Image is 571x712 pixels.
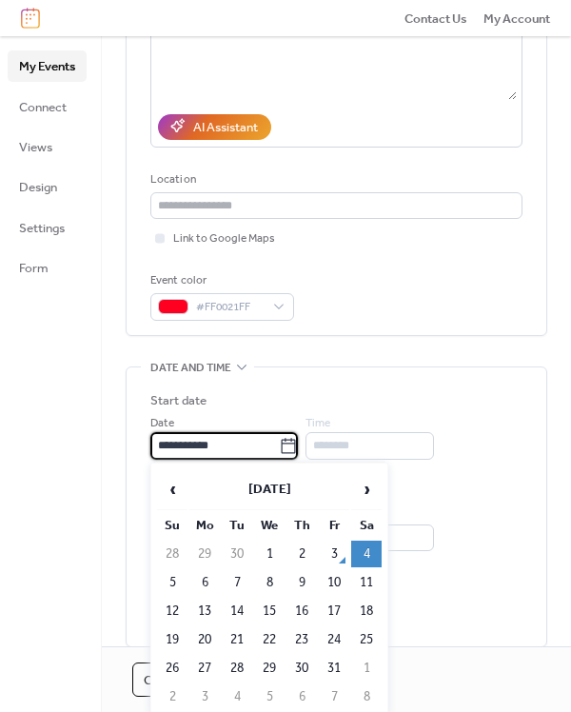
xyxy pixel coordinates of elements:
td: 3 [319,541,349,567]
td: 7 [222,569,252,596]
td: 18 [351,598,382,624]
td: 22 [254,626,285,653]
img: logo [21,8,40,29]
span: Time [305,414,330,433]
span: Cancel [144,671,193,690]
td: 8 [254,569,285,596]
span: My Account [483,10,550,29]
td: 6 [189,569,220,596]
th: [DATE] [189,469,349,510]
div: Start date [150,391,207,410]
td: 23 [286,626,317,653]
a: Views [8,131,87,162]
th: Tu [222,512,252,539]
td: 1 [254,541,285,567]
td: 30 [286,655,317,682]
td: 26 [157,655,187,682]
td: 5 [254,683,285,710]
td: 29 [254,655,285,682]
span: Connect [19,98,67,117]
td: 21 [222,626,252,653]
a: Contact Us [404,9,467,28]
td: 4 [222,683,252,710]
th: We [254,512,285,539]
th: Sa [351,512,382,539]
span: Contact Us [404,10,467,29]
span: Design [19,178,57,197]
td: 25 [351,626,382,653]
span: Form [19,259,49,278]
td: 29 [189,541,220,567]
a: My Events [8,50,87,81]
div: Location [150,170,519,189]
td: 2 [286,541,317,567]
td: 30 [222,541,252,567]
span: Settings [19,219,65,238]
span: My Events [19,57,75,76]
td: 31 [319,655,349,682]
a: Connect [8,91,87,122]
th: Fr [319,512,349,539]
td: 19 [157,626,187,653]
div: AI Assistant [193,118,258,137]
td: 28 [157,541,187,567]
td: 4 [351,541,382,567]
td: 6 [286,683,317,710]
td: 5 [157,569,187,596]
span: ‹ [158,470,187,508]
td: 13 [189,598,220,624]
td: 17 [319,598,349,624]
td: 12 [157,598,187,624]
td: 1 [351,655,382,682]
td: 9 [286,569,317,596]
td: 3 [189,683,220,710]
td: 24 [319,626,349,653]
a: Form [8,252,87,283]
td: 20 [189,626,220,653]
span: › [352,470,381,508]
td: 8 [351,683,382,710]
td: 27 [189,655,220,682]
td: 11 [351,569,382,596]
span: Date [150,414,174,433]
span: Link to Google Maps [173,229,275,248]
span: #FF0021FF [196,298,264,317]
a: Settings [8,212,87,243]
span: Views [19,138,52,157]
th: Mo [189,512,220,539]
td: 10 [319,569,349,596]
td: 2 [157,683,187,710]
td: 14 [222,598,252,624]
th: Th [286,512,317,539]
a: Design [8,171,87,202]
td: 28 [222,655,252,682]
td: 16 [286,598,317,624]
button: AI Assistant [158,114,271,139]
div: Event color [150,271,290,290]
span: Date and time [150,358,231,377]
button: Cancel [132,663,205,697]
th: Su [157,512,187,539]
td: 7 [319,683,349,710]
a: My Account [483,9,550,28]
td: 15 [254,598,285,624]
